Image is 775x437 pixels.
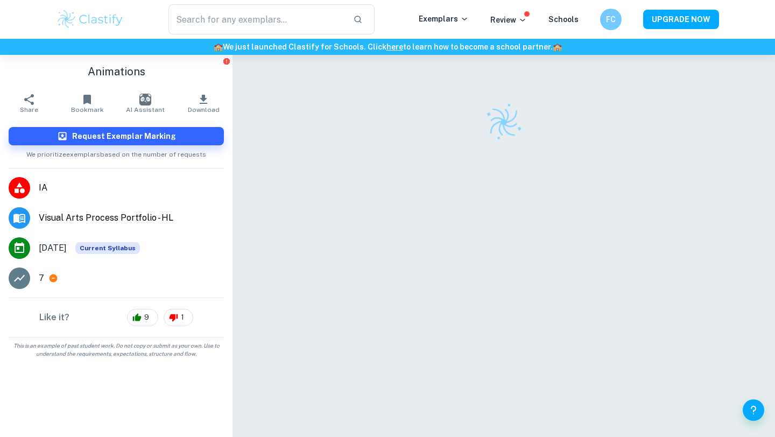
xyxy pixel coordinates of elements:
span: 1 [175,312,190,323]
button: Request Exemplar Marking [9,127,224,145]
p: Exemplars [419,13,469,25]
h6: Request Exemplar Marking [72,130,176,142]
span: Download [188,106,220,114]
h6: Like it? [39,311,69,324]
button: FC [600,9,622,30]
img: Clastify logo [56,9,124,30]
button: Help and Feedback [743,399,764,421]
p: Review [490,14,527,26]
button: UPGRADE NOW [643,10,719,29]
button: Report issue [222,57,230,65]
div: This exemplar is based on the current syllabus. Feel free to refer to it for inspiration/ideas wh... [75,242,140,254]
span: Current Syllabus [75,242,140,254]
div: 9 [127,309,158,326]
div: 1 [164,309,193,326]
span: IA [39,181,224,194]
span: Share [20,106,38,114]
span: Visual Arts Process Portfolio - HL [39,212,224,224]
span: Bookmark [71,106,104,114]
h6: FC [605,13,617,25]
span: We prioritize exemplars based on the number of requests [26,145,206,159]
button: Bookmark [58,88,116,118]
span: This is an example of past student work. Do not copy or submit as your own. Use to understand the... [4,342,228,358]
a: Schools [548,15,579,24]
span: AI Assistant [126,106,165,114]
span: 🏫 [553,43,562,51]
h1: Animations [9,64,224,80]
span: [DATE] [39,242,67,255]
a: here [386,43,403,51]
button: Download [174,88,232,118]
img: Clastify logo [479,97,529,147]
h6: We just launched Clastify for Schools. Click to learn how to become a school partner. [2,41,773,53]
button: AI Assistant [116,88,174,118]
span: 9 [138,312,155,323]
p: 7 [39,272,44,285]
input: Search for any exemplars... [168,4,344,34]
img: AI Assistant [139,94,151,105]
span: 🏫 [214,43,223,51]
